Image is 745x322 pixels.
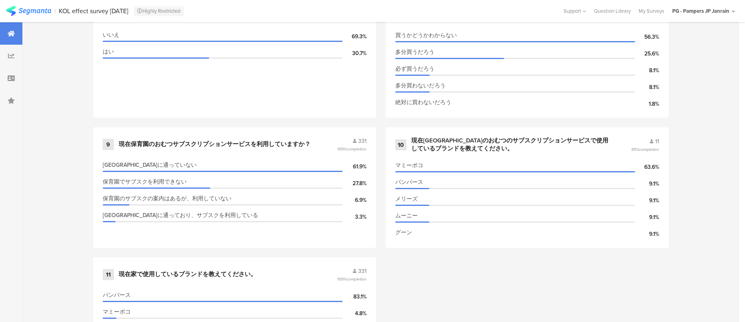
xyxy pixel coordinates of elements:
[343,196,367,204] div: 6.9%
[635,196,659,205] div: 9.1%
[635,230,659,238] div: 9.1%
[635,66,659,75] div: 8.1%
[590,7,635,15] a: Question Library
[337,276,367,282] span: 100%
[103,308,131,316] span: マミーポコ
[119,140,311,148] div: 現在保育園のおむつサブスクリプションサービスを利用していますか？
[343,213,367,221] div: 3.3%
[347,146,367,152] span: completion
[635,180,659,188] div: 9.1%
[395,48,434,56] span: 多分買うだろう
[358,137,367,145] span: 331
[103,161,197,169] span: [GEOGRAPHIC_DATA]に通っていない
[395,195,418,203] span: メリーズ
[343,309,367,318] div: 4.8%
[655,137,659,146] span: 11
[103,194,231,203] span: 保育園のサブスクの案内はあるが、利用していない
[358,267,367,275] span: 331
[103,139,114,150] div: 9
[59,7,128,15] div: KOL effect survey [DATE]
[54,6,56,16] div: |
[119,271,257,279] div: 現在家で使用しているブランドを教えてください。
[395,81,446,90] span: 多分買わないだろう
[395,139,406,150] div: 10
[103,291,131,299] span: パンパース
[639,146,659,152] span: completion
[635,7,668,15] a: My Surveys
[631,146,659,152] span: 85%
[395,211,418,220] span: ムーニー
[395,65,434,73] span: 必ず買うだろう
[395,178,423,186] span: パンパース
[635,83,659,91] div: 8.1%
[103,178,187,186] span: 保育園でサブスクを利用できない
[343,162,367,171] div: 61.9%
[395,98,451,107] span: 絶対に買わないだろう
[395,161,423,170] span: マミーポコ
[635,213,659,221] div: 9.1%
[6,6,51,16] img: segmanta logo
[411,137,612,152] div: 現在[GEOGRAPHIC_DATA]のおむつのサブスクリプションサービスで使用しているブランドを教えてください。
[343,292,367,301] div: 83.1%
[635,100,659,108] div: 1.8%
[103,47,114,56] span: はい
[564,5,586,17] div: Support
[343,49,367,57] div: 30.7%
[343,32,367,41] div: 69.3%
[635,163,659,171] div: 63.6%
[103,211,258,219] span: [GEOGRAPHIC_DATA]に通っており、サブスクを利用している
[134,6,184,16] div: Highly Restricted
[395,31,457,40] span: 買うかどうかわからない
[103,269,114,280] div: 11
[337,146,367,152] span: 100%
[395,228,412,237] span: グーン
[672,7,729,15] div: PG - Pampers JP Janrain
[103,31,120,39] span: いいえ
[347,276,367,282] span: completion
[343,179,367,188] div: 27.8%
[635,33,659,41] div: 56.3%
[635,49,659,58] div: 25.6%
